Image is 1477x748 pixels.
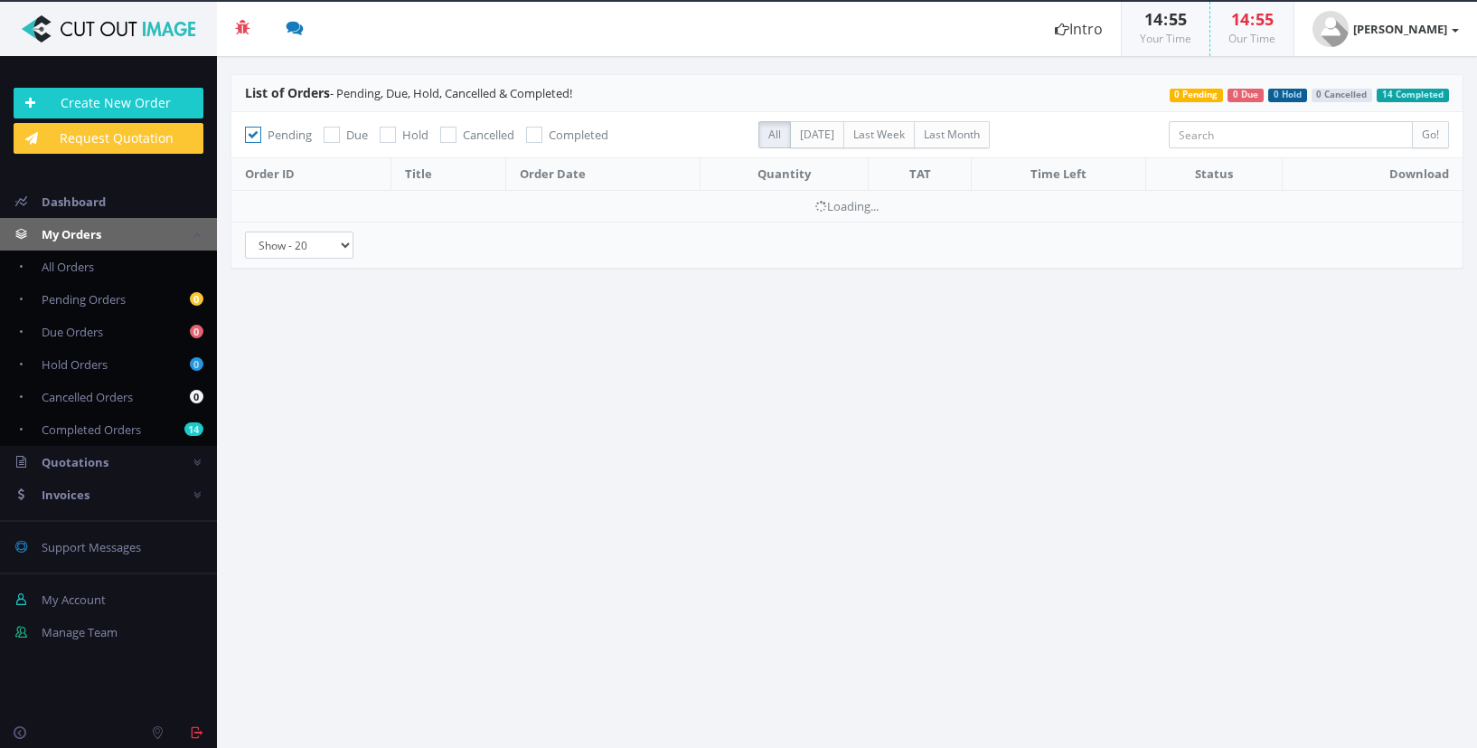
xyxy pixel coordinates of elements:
[1169,8,1187,30] span: 55
[231,190,1463,222] td: Loading...
[758,121,791,148] label: All
[14,123,203,154] a: Request Quotation
[391,158,505,191] th: Title
[42,487,89,503] span: Invoices
[42,324,103,340] span: Due Orders
[42,291,126,308] span: Pending Orders
[190,357,203,371] b: 0
[1312,89,1373,102] span: 0 Cancelled
[190,292,203,306] b: 0
[505,158,700,191] th: Order Date
[790,121,844,148] label: [DATE]
[549,127,608,143] span: Completed
[1228,31,1275,46] small: Our Time
[42,454,108,470] span: Quotations
[843,121,915,148] label: Last Week
[914,121,990,148] label: Last Month
[42,356,108,373] span: Hold Orders
[1412,121,1449,148] input: Go!
[1268,89,1307,102] span: 0 Hold
[42,259,94,275] span: All Orders
[1162,8,1169,30] span: :
[1228,89,1264,102] span: 0 Due
[190,390,203,403] b: 0
[42,539,141,555] span: Support Messages
[1312,11,1349,47] img: user_default.jpg
[1037,2,1121,56] a: Intro
[1170,89,1224,102] span: 0 Pending
[402,127,428,143] span: Hold
[1282,158,1463,191] th: Download
[463,127,514,143] span: Cancelled
[42,389,133,405] span: Cancelled Orders
[1140,31,1191,46] small: Your Time
[869,158,972,191] th: TAT
[14,15,203,43] img: Cut Out Image
[1169,121,1414,148] input: Search
[757,166,811,182] span: Quantity
[1294,2,1477,56] a: [PERSON_NAME]
[346,127,368,143] span: Due
[184,422,203,436] b: 14
[42,421,141,438] span: Completed Orders
[42,226,101,242] span: My Orders
[1256,8,1274,30] span: 55
[14,88,203,118] a: Create New Order
[1377,89,1449,102] span: 14 Completed
[972,158,1146,191] th: Time Left
[1231,8,1249,30] span: 14
[1353,21,1447,37] strong: [PERSON_NAME]
[231,158,391,191] th: Order ID
[245,85,572,101] span: - Pending, Due, Hold, Cancelled & Completed!
[42,624,118,640] span: Manage Team
[1144,8,1162,30] span: 14
[268,127,312,143] span: Pending
[1249,8,1256,30] span: :
[245,84,330,101] span: List of Orders
[42,194,106,210] span: Dashboard
[42,592,106,608] span: My Account
[190,325,203,338] b: 0
[1145,158,1282,191] th: Status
